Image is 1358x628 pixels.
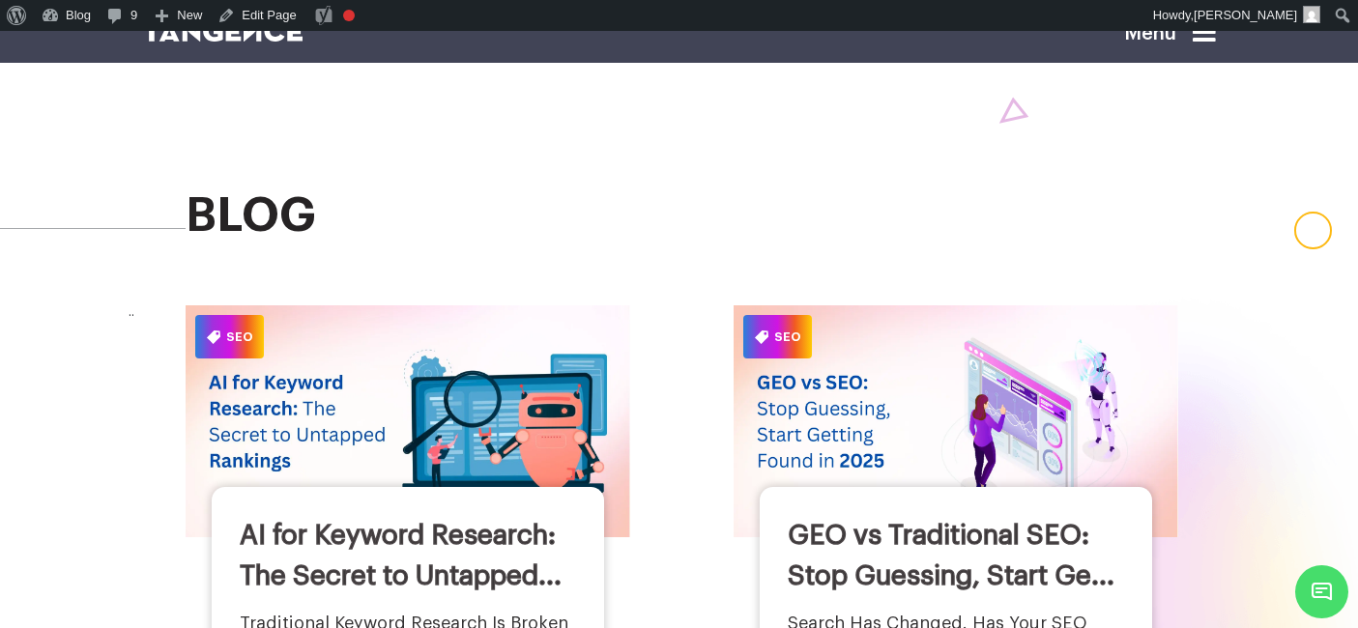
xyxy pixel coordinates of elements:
[755,330,768,344] img: Category Icon
[143,20,303,42] img: logo SVG
[734,305,1179,536] img: GEO vs Traditional SEO: Stop Guessing, Start Getting Found in 2025
[186,305,631,536] img: AI for Keyword Research: The Secret to Untapped Rankings
[186,190,1216,243] h2: blog
[788,522,1114,589] a: GEO vs Traditional SEO: Stop Guessing, Start Ge...
[743,315,812,358] span: SEO
[1295,565,1348,618] span: Chat Widget
[207,330,220,344] img: Category Icon
[195,315,264,358] span: SEO
[240,522,562,589] a: AI for Keyword Research: The Secret to Untapped...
